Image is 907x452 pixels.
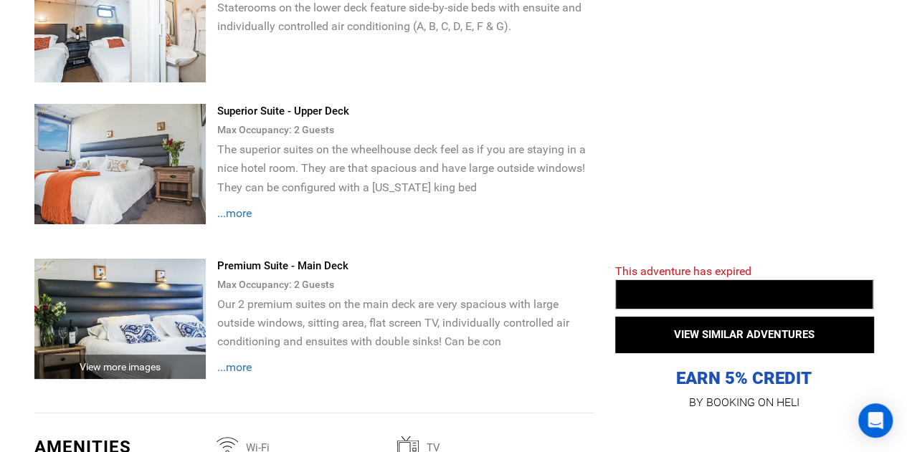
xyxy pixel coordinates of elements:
[615,393,873,413] p: BY BOOKING ON HELI
[615,317,873,352] button: VIEW SIMILAR ADVENTURES
[217,104,593,119] div: Superior Suite - Upper Deck
[217,274,593,295] div: Max Occupancy: 2 Guest
[217,140,593,196] p: The superior suites on the wheelhouse deck feel as if you are staying in a nice hotel room. They ...
[34,104,206,224] img: 79708009b58ce82fec770b16c782119c.jpg
[328,279,333,290] span: s
[217,360,251,374] span: ...more
[615,264,751,277] span: This adventure has expired
[217,259,593,274] div: Premium Suite - Main Deck
[217,206,251,220] span: ...more
[328,124,333,135] span: s
[217,295,593,351] p: Our 2 premium suites on the main deck are very spacious with large outside windows, sitting area,...
[217,119,593,140] div: Max Occupancy: 2 Guest
[858,403,893,438] div: Open Intercom Messenger
[34,355,206,379] div: View more images
[34,259,206,379] img: 1c5eafa507b7a7ad4b4ef7738fd1fc10.jpg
